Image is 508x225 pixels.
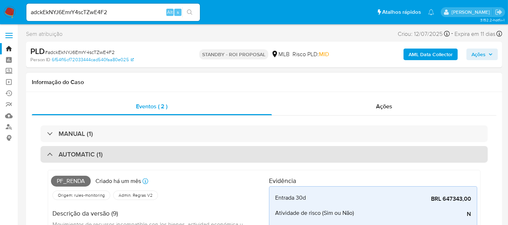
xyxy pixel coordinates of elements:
span: Atividade de risco (Sim ou Não) [275,209,354,217]
span: BRL 647343,00 [363,195,471,203]
p: erico.trevizan@mercadopago.com.br [452,9,492,16]
span: MID [319,50,329,58]
span: Ações [471,49,486,60]
span: Admin. Regras V2 [118,192,153,198]
span: N [363,211,471,218]
a: 6f54f16cf72033444cad540faa80e025 [52,57,134,63]
span: Alt [167,9,173,16]
span: # adckEkNYJ6EmrY4scTZwE4F2 [45,49,115,56]
h3: MANUAL (1) [59,130,93,138]
span: Atalhos rápidos [382,8,421,16]
p: Criado há um mês [95,177,141,185]
h1: Informação do Caso [32,79,496,86]
div: AUTOMATIC (1) [40,146,488,163]
span: - [451,29,453,39]
span: Origem: rules-monitoring [57,192,106,198]
div: MLB [271,50,290,58]
h4: Descrição da versão (9) [52,209,263,217]
h4: Evidência [269,177,477,185]
button: AML Data Collector [404,49,458,60]
span: Eventos ( 2 ) [136,102,167,111]
span: Ações [376,102,392,111]
h3: AUTOMATIC (1) [59,150,103,158]
span: s [177,9,179,16]
span: Expira em 11 dias [454,30,495,38]
span: Pf_renda [51,176,91,187]
b: Person ID [30,57,50,63]
span: Sem atribuição [26,30,63,38]
b: AML Data Collector [409,49,453,60]
div: Criou: 12/07/2025 [398,29,450,39]
button: search-icon [182,7,197,17]
p: STANDBY - ROI PROPOSAL [199,49,268,59]
div: MANUAL (1) [40,125,488,142]
a: Notificações [428,9,434,15]
span: Risco PLD: [293,50,329,58]
input: Pesquise usuários ou casos... [26,8,200,17]
a: Sair [495,8,503,16]
span: Entrada 30d [275,194,306,201]
b: PLD [30,45,45,57]
button: Ações [466,49,498,60]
